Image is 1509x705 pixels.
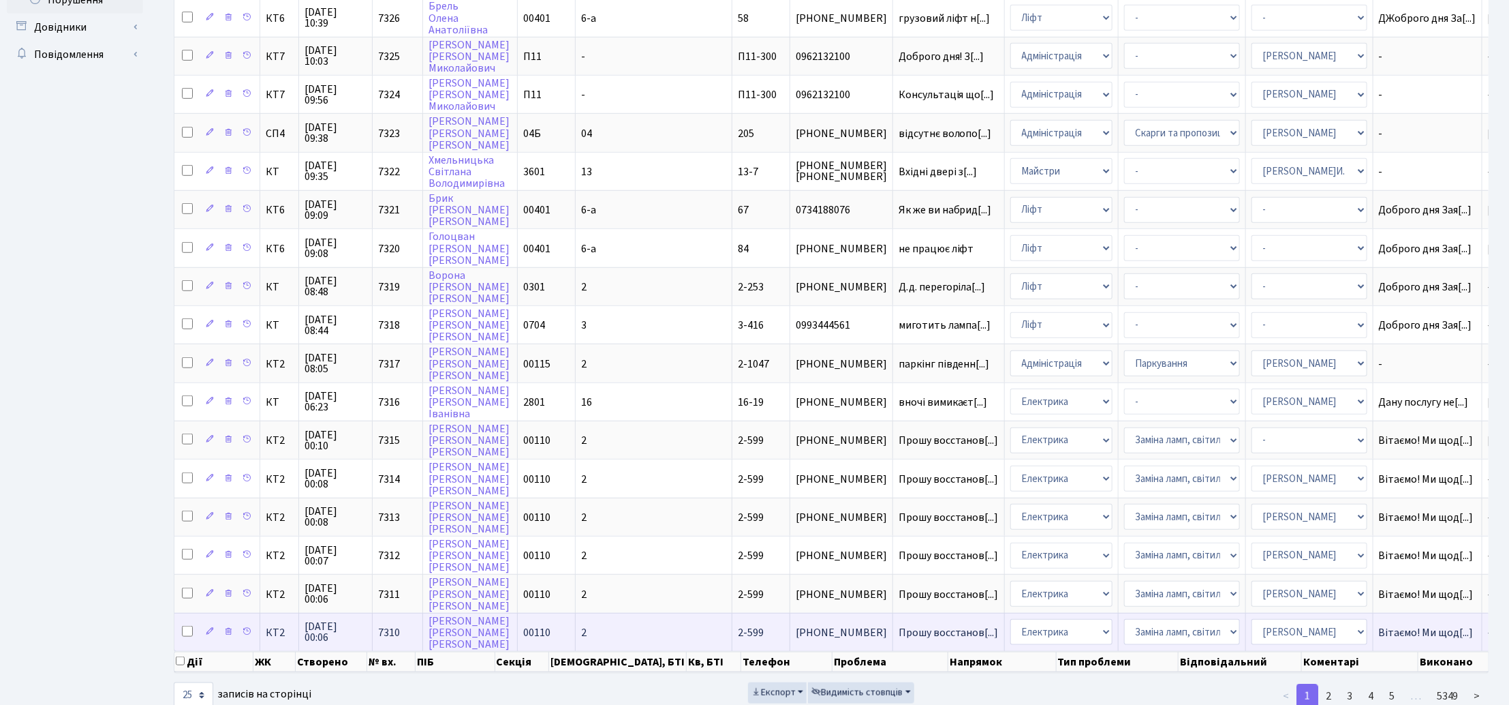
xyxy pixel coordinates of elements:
[495,652,550,672] th: Секція
[429,537,510,575] a: [PERSON_NAME][PERSON_NAME][PERSON_NAME]
[899,587,999,602] span: Прошу восстанов[...]
[581,164,592,179] span: 13
[738,587,764,602] span: 2-599
[1488,587,1492,602] span: -
[796,359,887,370] span: [PHONE_NUMBER]
[523,87,542,102] span: П11
[899,164,978,179] span: Вхідні двері з[...]
[266,205,293,215] span: КТ6
[378,472,400,487] span: 7314
[378,241,400,256] span: 7320
[833,652,949,672] th: Проблема
[416,652,495,672] th: ПІБ
[581,241,596,256] span: 6-а
[581,395,592,410] span: 16
[738,49,777,64] span: П11-300
[429,575,510,614] a: [PERSON_NAME][PERSON_NAME][PERSON_NAME]
[253,652,295,672] th: ЖК
[796,627,887,638] span: [PHONE_NUMBER]
[1379,548,1474,563] span: Вітаємо! Ми щод[...]
[1379,202,1472,217] span: Доброго дня Зая[...]
[523,241,550,256] span: 00401
[305,506,367,528] span: [DATE] 00:08
[429,153,505,191] a: ХмельницькаСвітланаВолодимирівна
[581,472,587,487] span: 2
[738,202,749,217] span: 67
[751,686,796,700] span: Експорт
[811,686,903,700] span: Видимість стовпців
[378,357,400,372] span: 7317
[1379,359,1476,370] span: -
[899,318,991,333] span: миготить лампа[...]
[305,199,367,221] span: [DATE] 09:09
[523,472,550,487] span: 00110
[748,682,807,704] button: Експорт
[1379,510,1474,525] span: Вітаємо! Ми щод[...]
[581,202,596,217] span: 6-а
[523,11,550,26] span: 00401
[429,37,510,76] a: [PERSON_NAME][PERSON_NAME]Миколайович
[796,243,887,254] span: [PHONE_NUMBER]
[429,345,510,383] a: [PERSON_NAME][PERSON_NAME][PERSON_NAME]
[429,115,510,153] a: [PERSON_NAME][PERSON_NAME][PERSON_NAME]
[899,49,984,64] span: Доброго дня! З[...]
[378,510,400,525] span: 7313
[305,7,367,29] span: [DATE] 10:39
[305,122,367,144] span: [DATE] 09:38
[1488,87,1492,102] span: -
[266,435,293,446] span: КТ2
[429,76,510,114] a: [PERSON_NAME][PERSON_NAME]Миколайович
[899,625,999,640] span: Прошу восстанов[...]
[899,548,999,563] span: Прошу восстанов[...]
[581,280,587,295] span: 2
[581,433,587,448] span: 2
[1057,652,1179,672] th: Тип проблеми
[378,625,400,640] span: 7310
[523,280,545,295] span: 0301
[899,510,999,525] span: Прошу восстанов[...]
[305,160,367,182] span: [DATE] 09:35
[1488,548,1492,563] span: -
[738,318,764,333] span: 3-416
[305,545,367,567] span: [DATE] 00:07
[796,160,887,182] span: [PHONE_NUMBER] [PHONE_NUMBER]
[796,51,887,62] span: 0962132100
[796,282,887,292] span: [PHONE_NUMBER]
[738,241,749,256] span: 84
[305,430,367,451] span: [DATE] 00:10
[429,460,510,498] a: [PERSON_NAME][PERSON_NAME][PERSON_NAME]
[738,280,764,295] span: 2-253
[266,397,293,408] span: КТ
[687,652,741,672] th: Кв, БТІ
[378,548,400,563] span: 7312
[305,468,367,490] span: [DATE] 00:08
[738,357,769,372] span: 2-1047
[378,433,400,448] span: 7315
[523,164,545,179] span: 3601
[581,126,592,141] span: 04
[266,550,293,561] span: КТ2
[378,11,400,26] span: 7326
[429,191,510,229] a: Брик[PERSON_NAME][PERSON_NAME]
[796,13,887,24] span: [PHONE_NUMBER]
[1379,587,1474,602] span: Вітаємо! Ми щод[...]
[523,49,542,64] span: П11
[1488,164,1492,179] span: -
[899,87,995,102] span: Консультація що[...]
[378,164,400,179] span: 7322
[429,498,510,537] a: [PERSON_NAME][PERSON_NAME][PERSON_NAME]
[581,357,587,372] span: 2
[948,652,1056,672] th: Напрямок
[305,275,367,297] span: [DATE] 08:48
[581,49,585,64] span: -
[7,14,143,41] a: Довідники
[899,472,999,487] span: Прошу восстанов[...]
[796,512,887,523] span: [PHONE_NUMBER]
[378,126,400,141] span: 7323
[796,89,887,100] span: 0962132100
[1418,652,1489,672] th: Виконано
[738,625,764,640] span: 2-599
[523,126,541,141] span: 04Б
[1488,280,1492,295] span: -
[738,433,764,448] span: 2-599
